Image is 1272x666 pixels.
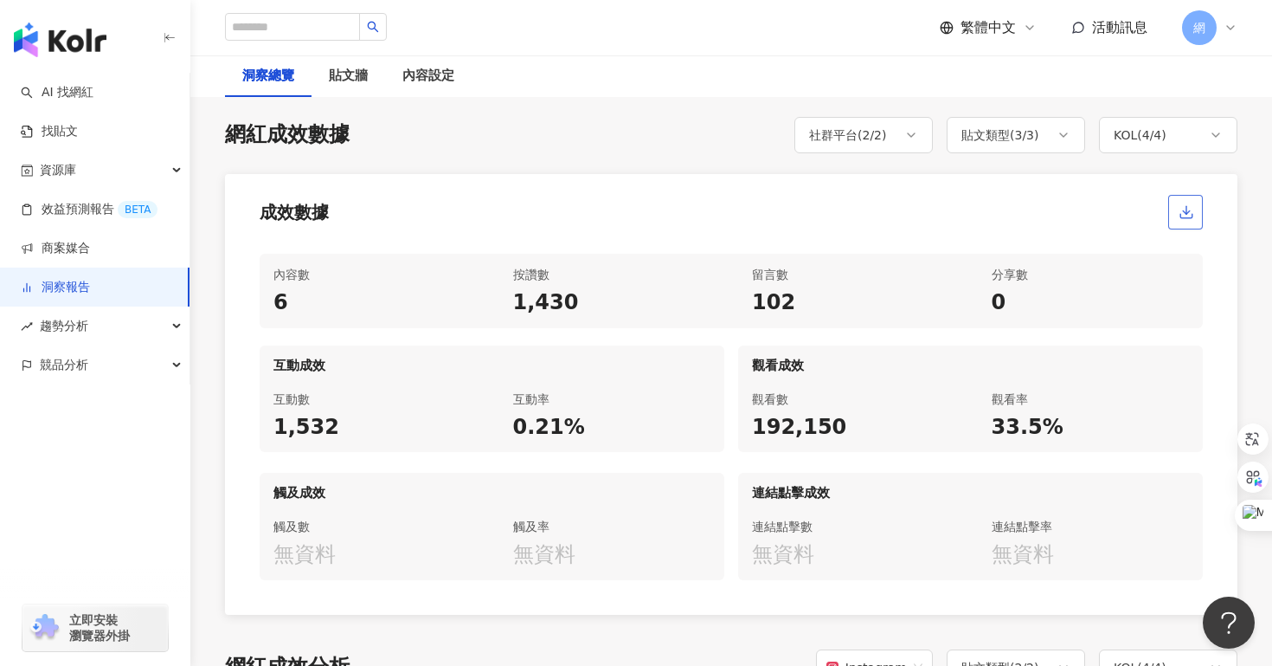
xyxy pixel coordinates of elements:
[1193,18,1205,37] span: 網
[273,264,472,285] div: 內容數
[40,307,88,346] span: 趨勢分析
[22,605,168,651] a: chrome extension立即安裝 瀏覽器外掛
[513,288,711,318] div: 1,430
[273,540,472,570] div: 無資料
[402,66,454,87] div: 內容設定
[1114,125,1166,145] div: KOL ( 4 / 4 )
[260,473,724,506] div: 觸及成效
[992,516,1190,537] div: 連結點擊率
[992,264,1190,285] div: 分享數
[1203,597,1255,649] iframe: Help Scout Beacon - Open
[273,413,472,443] div: 1,532
[242,66,294,87] div: 洞察總覽
[752,288,950,318] div: 102
[992,540,1190,570] div: 無資料
[40,151,76,190] span: 資源庫
[513,516,711,537] div: 觸及率
[40,346,88,385] span: 競品分析
[273,516,472,537] div: 觸及數
[225,120,350,150] div: 網紅成效數據
[28,614,61,642] img: chrome extension
[21,84,93,101] a: searchAI 找網紅
[738,346,1203,378] div: 觀看成效
[329,66,368,87] div: 貼文牆
[992,413,1190,443] div: 33.5%
[960,18,1016,37] span: 繁體中文
[513,413,711,443] div: 0.21%
[367,21,379,33] span: search
[513,540,711,570] div: 無資料
[752,264,950,285] div: 留言數
[14,23,106,57] img: logo
[752,389,950,410] div: 觀看數
[752,516,950,537] div: 連結點擊數
[273,288,472,318] div: 6
[21,201,157,218] a: 效益預測報告BETA
[273,389,472,410] div: 互動數
[69,612,130,643] span: 立即安裝 瀏覽器外掛
[752,413,950,443] div: 192,150
[992,288,1190,318] div: 0
[21,240,90,257] a: 商案媒合
[809,125,887,145] div: 社群平台 ( 2 / 2 )
[513,264,711,285] div: 按讚數
[1092,19,1147,36] span: 活動訊息
[260,346,724,378] div: 互動成效
[752,540,950,570] div: 無資料
[992,389,1190,410] div: 觀看率
[513,389,711,410] div: 互動率
[21,123,78,140] a: 找貼文
[21,279,90,296] a: 洞察報告
[961,125,1039,145] div: 貼文類型 ( 3 / 3 )
[21,320,33,333] span: rise
[260,200,329,224] div: 成效數據
[738,473,1203,506] div: 連結點擊成效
